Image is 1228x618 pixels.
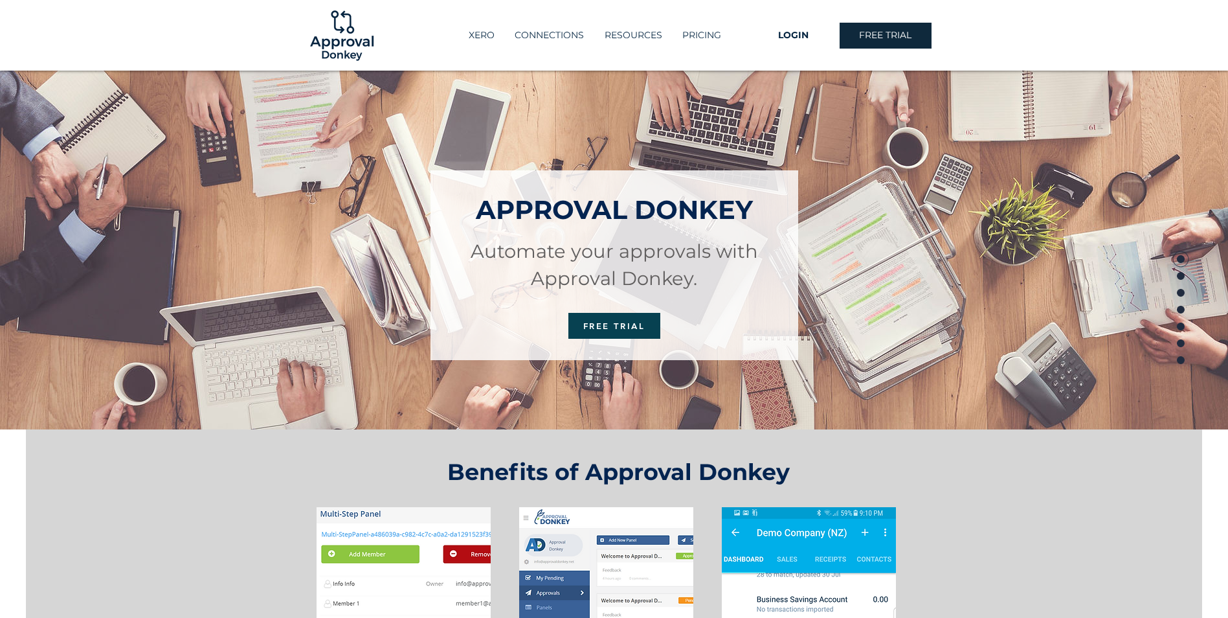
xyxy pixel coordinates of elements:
p: RESOURCES [598,25,669,46]
span: FREE TRIAL [859,29,911,42]
p: XERO [462,25,501,46]
div: RESOURCES [594,25,672,46]
span: Benefits of Approval Donkey [447,458,790,486]
a: FREE TRIAL [568,313,660,339]
p: PRICING [676,25,728,46]
a: CONNECTIONS [504,25,594,46]
span: LOGIN [778,29,809,42]
span: FREE TRIAL [583,321,645,331]
a: LOGIN [748,23,840,49]
p: CONNECTIONS [508,25,590,46]
img: Logo-01.png [307,1,377,71]
nav: Page [1172,251,1190,367]
nav: Site [442,25,748,46]
a: FREE TRIAL [840,23,932,49]
span: Automate your approvals with Approval Donkey. [471,240,758,290]
span: APPROVAL DONKEY [476,194,753,225]
a: XERO [458,25,504,46]
a: PRICING [672,25,731,46]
